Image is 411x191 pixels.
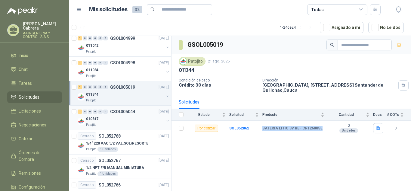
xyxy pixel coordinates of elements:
div: 0 [93,36,97,40]
span: Producto [262,113,320,117]
img: Company Logo [78,93,85,100]
span: Cotizar [19,135,32,142]
span: Configuración [19,184,45,190]
p: Patojito [86,171,96,176]
p: [DATE] [159,182,169,188]
div: 0 [98,61,103,65]
p: SOL052768 [99,134,121,138]
a: Remisiones [7,167,62,179]
div: Todas [311,6,324,13]
a: 1 0 0 0 0 0 GSOL005044[DATE] Company Logo010817Patojito [78,108,170,127]
div: 0 [98,36,103,40]
div: 0 [83,61,87,65]
button: Asignado a mi [320,22,363,33]
div: Cerrado [78,181,96,189]
div: 1 Unidades [97,147,118,152]
span: Tareas [19,80,32,87]
p: 010817 [86,116,98,122]
p: GSOL005019 [110,85,135,89]
div: 1 - 24 de 24 [280,23,315,32]
p: 1/4 NPT F/R MANUAL MINIATURA [86,165,144,171]
a: Cotizar [7,133,62,145]
div: 1 Unidades [97,171,118,176]
div: 0 [93,110,97,114]
img: Company Logo [180,58,187,65]
div: 1 [78,85,82,89]
th: Solicitud [229,109,262,121]
img: Company Logo [78,69,85,76]
a: Órdenes de Compra [7,147,62,165]
div: 0 [103,61,108,65]
p: Patojito [86,49,96,54]
div: 0 [88,110,92,114]
span: Inicio [19,52,28,59]
div: 0 [83,36,87,40]
a: Solicitudes [7,91,62,103]
b: 2 [328,124,369,129]
p: [DATE] [159,158,169,164]
span: Negociaciones [19,122,46,128]
span: Cantidad [328,113,365,117]
p: [DATE] [159,133,169,139]
p: [DATE] [159,84,169,90]
img: Company Logo [78,142,85,149]
div: 1 [78,61,82,65]
span: Remisiones [19,170,41,177]
img: Company Logo [78,118,85,125]
a: Licitaciones [7,105,62,117]
p: 011084 [86,67,98,73]
div: Por cotizar [195,125,218,132]
div: 0 [83,110,87,114]
div: 0 [103,110,108,114]
div: 0 [98,110,103,114]
p: Crédito 30 días [179,82,258,88]
p: 011344 [179,67,194,73]
p: Patojito [86,74,96,78]
div: Solicitudes [179,99,199,105]
p: 011042 [86,43,98,49]
span: Chat [19,66,28,73]
th: Docs [373,109,387,121]
span: Solicitud [229,113,254,117]
a: 1 0 0 0 0 0 GSOL004999[DATE] Company Logo011042Patojito [78,35,170,54]
div: 0 [88,36,92,40]
div: 0 [93,85,97,89]
a: CerradoSOL052768[DATE] Company Logo1/4" 220 VAC 5/2 VAL.SOL/RESORTEPatojito1 Unidades [69,130,171,154]
a: Negociaciones [7,119,62,131]
b: BATERIA LITIO 3V REF CR12600SE [262,126,323,131]
span: Órdenes de Compra [19,149,56,163]
a: Tareas [7,78,62,89]
p: 1/4" 220 VAC 5/2 VAL.SOL/RESORTE [86,141,148,146]
p: GSOL005044 [110,110,135,114]
img: Company Logo [78,167,85,174]
p: GSOL004999 [110,36,135,40]
p: Patojito [86,123,96,127]
p: SOL052767 [99,158,121,163]
div: 1 [78,110,82,114]
h1: Mis solicitudes [89,5,128,14]
p: GSOL004998 [110,61,135,65]
th: Producto [262,109,328,121]
span: # COTs [387,113,399,117]
a: 1 0 0 0 0 0 GSOL005019[DATE] Company Logo011344Patojito [78,84,170,103]
p: [GEOGRAPHIC_DATA], [STREET_ADDRESS] Santander de Quilichao , Cauca [262,82,396,93]
div: Unidades [339,128,358,133]
p: Condición de pago [179,78,258,82]
span: search [150,7,155,11]
p: Patojito [86,147,96,152]
a: Inicio [7,50,62,61]
p: [DATE] [159,36,169,41]
div: 1 [78,36,82,40]
p: Dirección [262,78,396,82]
a: CerradoSOL052767[DATE] Company Logo1/4 NPT F/R MANUAL MINIATURAPatojito1 Unidades [69,154,171,179]
p: [DATE] [159,60,169,66]
span: search [330,43,334,47]
a: SOL052862 [229,126,249,130]
a: 1 0 0 0 0 0 GSOL004998[DATE] Company Logo011084Patojito [78,59,170,78]
p: A4 INGENIERIA Y CONTROL S.A.S. [23,31,62,39]
a: Chat [7,64,62,75]
span: Estado [187,113,221,117]
p: [DATE] [159,109,169,115]
th: Cantidad [328,109,373,121]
